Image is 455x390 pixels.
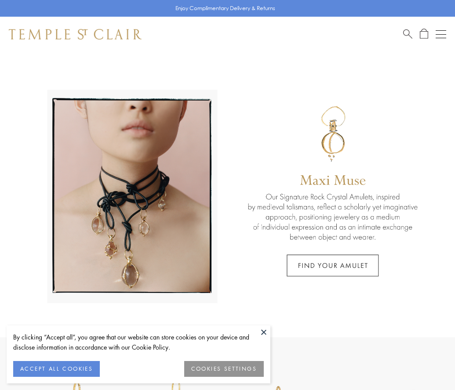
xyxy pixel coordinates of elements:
button: Open navigation [436,29,446,40]
a: Open Shopping Bag [420,29,428,40]
div: By clicking “Accept all”, you agree that our website can store cookies on your device and disclos... [13,332,264,352]
img: Temple St. Clair [9,29,142,40]
button: ACCEPT ALL COOKIES [13,361,100,377]
p: Enjoy Complimentary Delivery & Returns [175,4,275,13]
a: Search [403,29,412,40]
button: COOKIES SETTINGS [184,361,264,377]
